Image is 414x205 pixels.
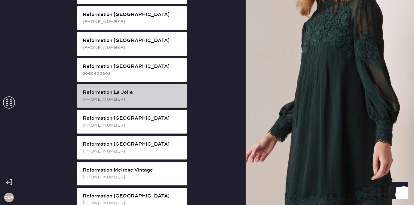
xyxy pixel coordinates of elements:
div: Reformation [GEOGRAPHIC_DATA] [83,11,182,18]
div: Reformation [GEOGRAPHIC_DATA] [83,63,182,70]
div: Reformation La Jolla [83,89,182,96]
iframe: Front Chat [385,178,411,204]
div: [PHONE_NUMBER] [83,44,182,51]
div: [PHONE_NUMBER] [83,96,182,103]
div: [PHONE_NUMBER] [83,174,182,181]
h3: CLR [4,195,14,200]
div: [PHONE_NUMBER] [83,122,182,129]
div: Reformation [GEOGRAPHIC_DATA] [83,37,182,44]
div: 2069403308 [83,70,182,77]
div: Reformation Melrose Vintage [83,167,182,174]
div: Reformation [GEOGRAPHIC_DATA] [83,115,182,122]
div: Reformation [GEOGRAPHIC_DATA] [83,141,182,148]
div: [PHONE_NUMBER] [83,18,182,25]
div: [PHONE_NUMBER] [83,148,182,155]
div: Reformation [GEOGRAPHIC_DATA] [83,193,182,200]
